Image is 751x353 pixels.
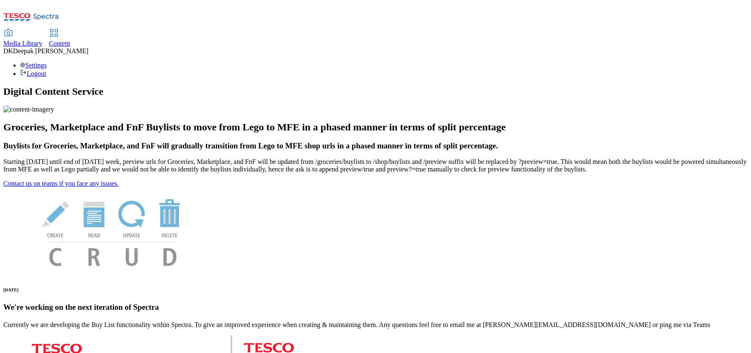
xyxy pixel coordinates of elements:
h2: Groceries, Marketplace and FnF Buylists to move from Lego to MFE in a phased manner in terms of s... [3,122,748,133]
p: Starting [DATE] until end of [DATE] week, preview urls for Groceries, Marketplace, and FnF will b... [3,158,748,173]
h1: Digital Content Service [3,86,748,97]
h3: Buylists for Groceries, Marketplace, and FnF will gradually transition from Lego to MFE shop urls... [3,141,748,151]
span: Content [49,40,70,47]
span: Deepak [PERSON_NAME] [13,47,88,55]
img: content-imagery [3,106,54,113]
p: Currently we are developing the Buy List functionality within Spectra. To give an improved experi... [3,321,748,329]
a: Contact us on teams if you face any issues. [3,180,119,187]
img: News Image [3,187,221,275]
h3: We're working on the next iteration of Spectra [3,303,748,312]
h6: [DATE] [3,287,748,292]
a: Media Library [3,30,42,47]
a: Content [49,30,70,47]
span: Media Library [3,40,42,47]
a: Logout [20,70,46,77]
a: Settings [20,62,47,69]
span: DK [3,47,13,55]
